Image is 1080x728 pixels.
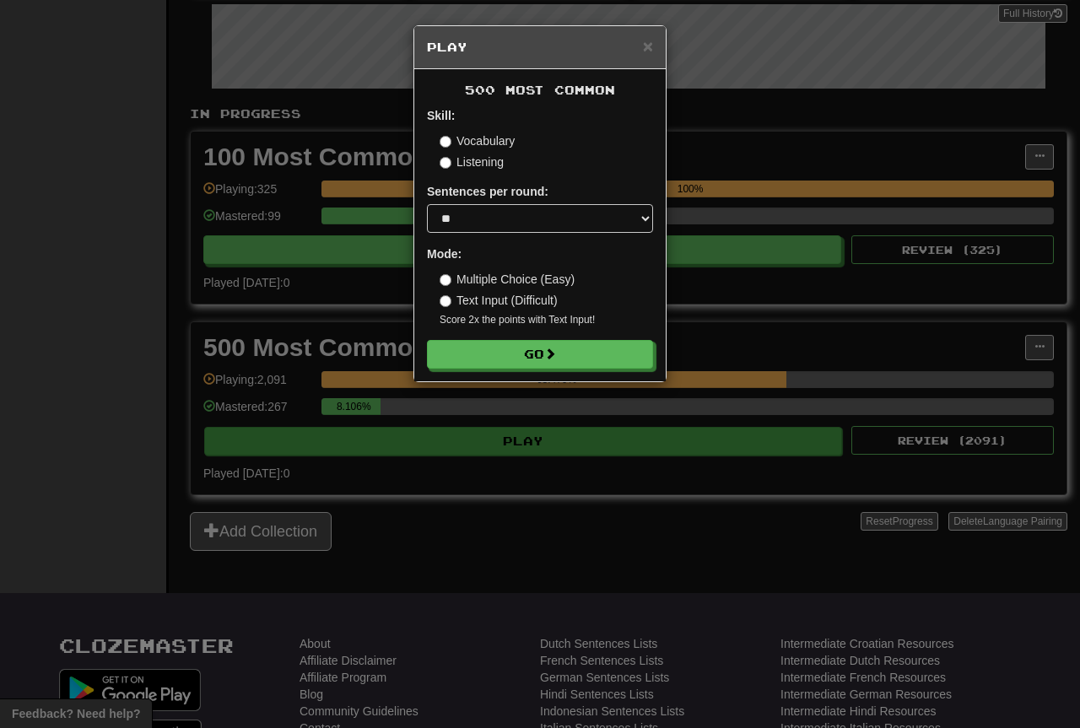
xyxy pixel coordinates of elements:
label: Text Input (Difficult) [440,292,558,309]
label: Listening [440,154,504,170]
label: Vocabulary [440,132,515,149]
h5: Play [427,39,653,56]
small: Score 2x the points with Text Input ! [440,313,653,327]
button: Close [643,37,653,55]
span: 500 Most Common [465,83,615,97]
strong: Mode: [427,247,462,261]
span: × [643,36,653,56]
label: Sentences per round: [427,183,548,200]
strong: Skill: [427,109,455,122]
button: Go [427,340,653,369]
input: Listening [440,157,451,169]
input: Text Input (Difficult) [440,295,451,307]
input: Vocabulary [440,136,451,148]
label: Multiple Choice (Easy) [440,271,575,288]
input: Multiple Choice (Easy) [440,274,451,286]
